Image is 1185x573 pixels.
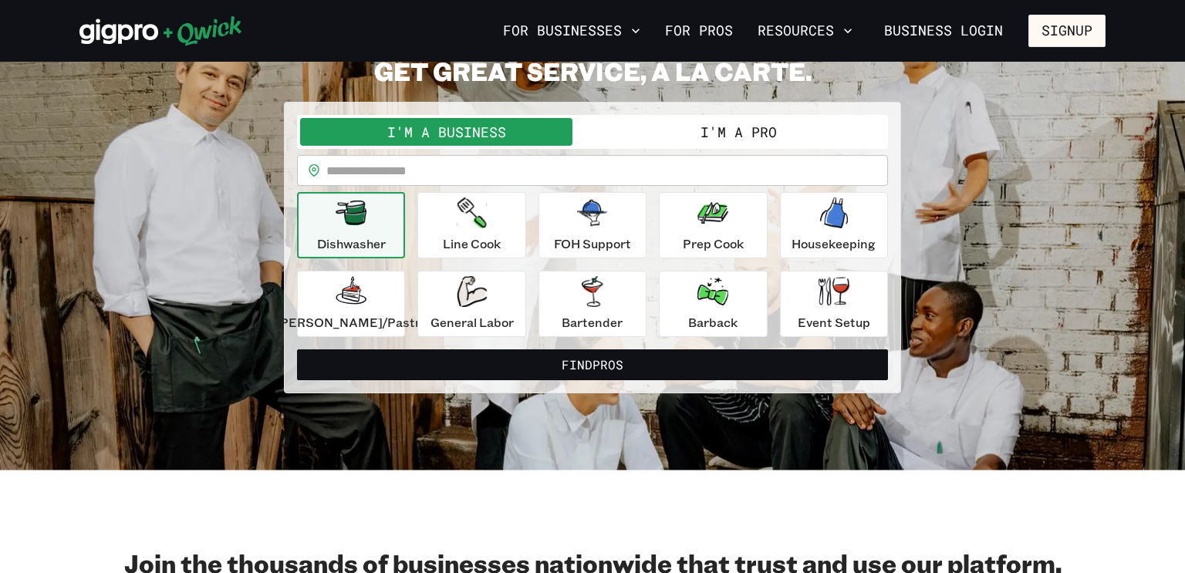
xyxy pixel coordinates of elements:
[284,56,901,86] h2: GET GREAT SERVICE, A LA CARTE.
[659,271,767,337] button: Barback
[751,18,859,44] button: Resources
[1028,15,1106,47] button: Signup
[792,234,876,253] p: Housekeeping
[297,271,405,337] button: [PERSON_NAME]/Pastry
[297,192,405,258] button: Dishwasher
[683,234,744,253] p: Prep Cook
[798,313,870,332] p: Event Setup
[688,313,738,332] p: Barback
[417,271,525,337] button: General Labor
[317,234,386,253] p: Dishwasher
[780,271,888,337] button: Event Setup
[443,234,501,253] p: Line Cook
[430,313,514,332] p: General Labor
[275,313,427,332] p: [PERSON_NAME]/Pastry
[497,18,647,44] button: For Businesses
[871,15,1016,47] a: Business Login
[659,18,739,44] a: For Pros
[592,118,885,146] button: I'm a Pro
[659,192,767,258] button: Prep Cook
[554,234,631,253] p: FOH Support
[300,118,592,146] button: I'm a Business
[538,192,647,258] button: FOH Support
[297,349,888,380] button: FindPros
[538,271,647,337] button: Bartender
[562,313,623,332] p: Bartender
[780,192,888,258] button: Housekeeping
[417,192,525,258] button: Line Cook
